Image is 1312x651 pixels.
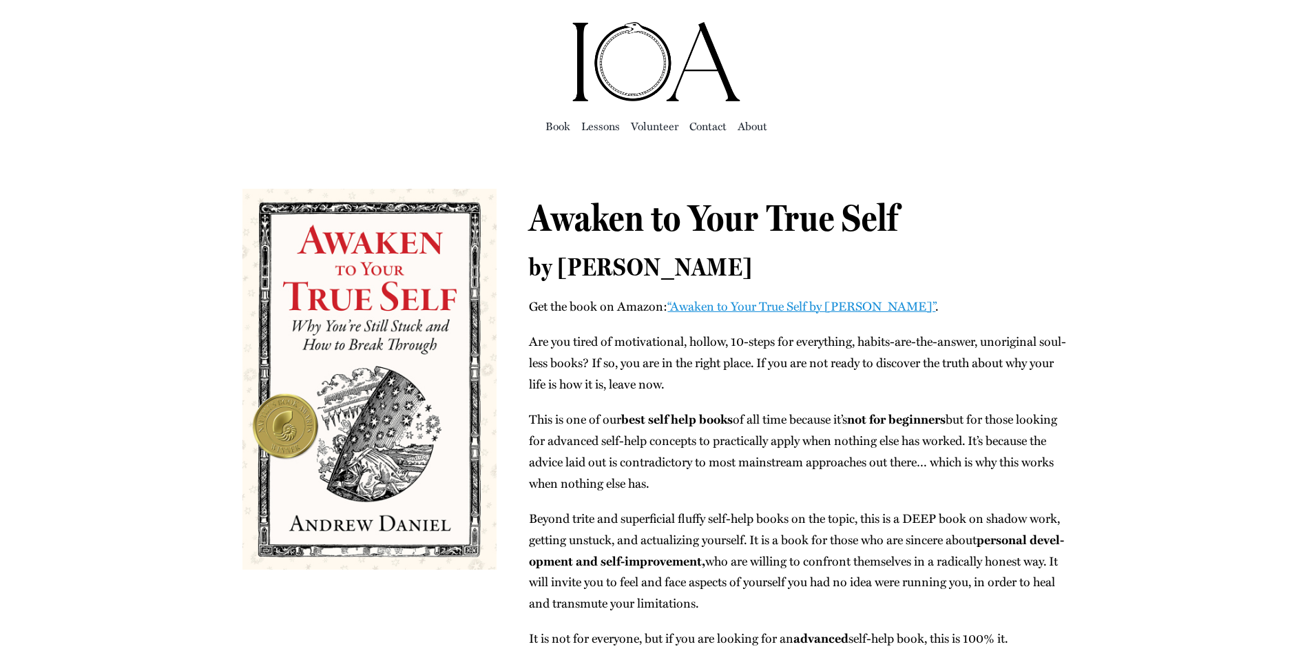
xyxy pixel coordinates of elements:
[793,629,848,647] strong: advanced
[529,331,1069,395] p: Are you tired of moti­va­tion­al, hol­low, 10-steps for every­thing, habits-are-the-answer, uno­r...
[689,116,727,136] a: Con­tact
[529,196,898,240] span: Awaken to Your True Self
[529,628,1069,649] p: It is not for every­one, but if you are look­ing for an self-help book, this is 100% it.
[529,252,752,282] span: by [PERSON_NAME]
[242,103,1069,147] nav: Main
[667,297,935,315] a: “Awak­en to Your True Self by [PERSON_NAME]”
[631,116,678,136] a: Vol­un­teer
[545,116,570,136] a: Book
[738,116,767,136] a: About
[581,116,620,136] a: Lessons
[621,410,733,428] b: best self help books
[529,530,1064,570] b: per­son­al devel­op­ment and self-improve­ment,
[847,410,946,428] strong: not for begin­ners
[242,189,496,569] img: awaken-to-your-true-self-andrew-daniel-cover-gold-nautilus-book-award-25
[529,296,1069,317] p: Get the book on Ama­zon: .
[570,18,742,36] a: ioa-logo
[570,21,742,103] img: Institute of Awakening
[529,508,1069,614] p: Beyond trite and super­fi­cial fluffy self-help books on the top­ic, this is a DEEP book on shad­...
[529,409,1069,494] p: This is one of our of all time because it’s but for those look­ing for advanced self-help con­cep...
